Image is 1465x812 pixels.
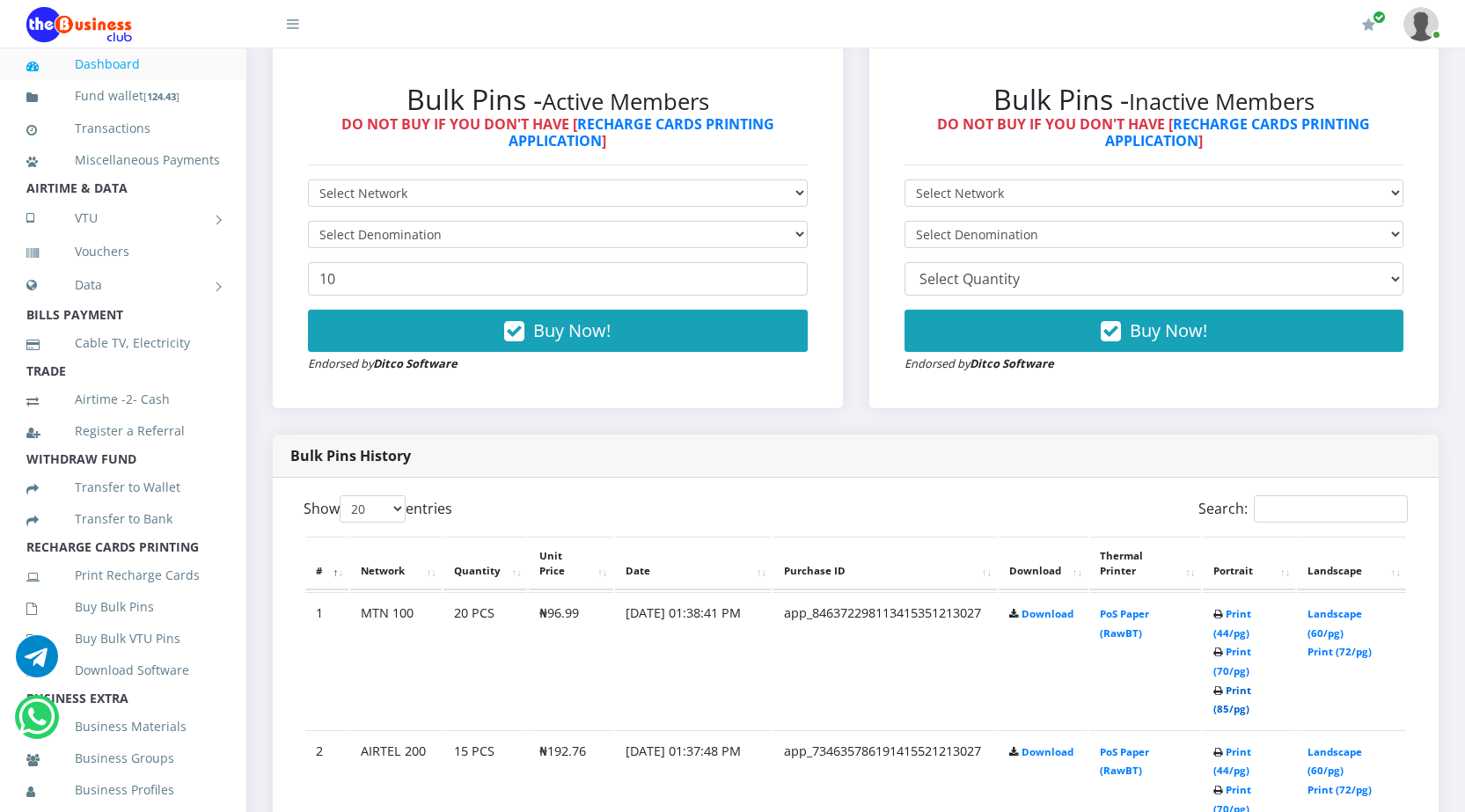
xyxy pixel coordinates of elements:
td: app_846372298113415351213027 [773,592,997,728]
small: Endorsed by [905,355,1054,371]
a: Landscape (60/pg) [1308,745,1362,778]
td: 20 PCS [443,592,527,728]
th: Network: activate to sort column ascending [350,537,442,591]
a: Business Profiles [26,770,220,810]
a: Transfer to Bank [26,499,220,539]
a: Business Groups [26,738,220,779]
img: User [1403,7,1439,41]
a: Landscape (60/pg) [1308,607,1362,640]
td: 1 [305,592,348,728]
a: Print (72/pg) [1308,645,1372,658]
a: RECHARGE CARDS PRINTING APPLICATION [509,114,774,150]
a: Chat for support [16,648,58,677]
label: Show entries [304,495,452,523]
a: PoS Paper (RawBT) [1100,607,1149,640]
th: Download: activate to sort column ascending [999,537,1088,591]
th: Portrait: activate to sort column ascending [1203,537,1296,591]
input: Enter Quantity [308,262,808,296]
img: Logo [26,7,132,42]
strong: Ditco Software [373,355,458,371]
a: Print (70/pg) [1213,645,1251,677]
a: Airtime -2- Cash [26,379,220,420]
strong: Bulk Pins History [290,446,411,465]
a: Buy Bulk VTU Pins [26,618,220,659]
a: Print Recharge Cards [26,555,220,596]
td: [DATE] 01:38:41 PM [615,592,773,728]
a: VTU [26,196,220,240]
a: Vouchers [26,231,220,272]
a: Data [26,263,220,307]
a: Download [1022,745,1073,758]
h2: Bulk Pins - [308,83,808,116]
button: Buy Now! [905,310,1404,352]
th: Date: activate to sort column ascending [615,537,773,591]
a: Miscellaneous Payments [26,140,220,180]
input: Search: [1254,495,1408,523]
a: RECHARGE CARDS PRINTING APPLICATION [1105,114,1371,150]
strong: DO NOT BUY IF YOU DON'T HAVE [ ] [937,114,1370,150]
th: Unit Price: activate to sort column ascending [529,537,613,591]
a: Transfer to Wallet [26,467,220,508]
small: Endorsed by [308,355,458,371]
th: #: activate to sort column descending [305,537,348,591]
a: Print (44/pg) [1213,745,1251,778]
a: Print (85/pg) [1213,684,1251,716]
a: Buy Bulk Pins [26,587,220,627]
a: Register a Referral [26,411,220,451]
strong: Ditco Software [970,355,1054,371]
i: Renew/Upgrade Subscription [1362,18,1375,32]
small: Active Members [542,86,709,117]
th: Purchase ID: activate to sort column ascending [773,537,997,591]
label: Search: [1198,495,1408,523]
th: Landscape: activate to sort column ascending [1297,537,1406,591]
a: PoS Paper (RawBT) [1100,745,1149,778]
td: ₦96.99 [529,592,613,728]
span: Renew/Upgrade Subscription [1373,11,1386,24]
button: Buy Now! [308,310,808,352]
b: 124.43 [147,90,176,103]
a: Cable TV, Electricity [26,323,220,363]
a: Dashboard [26,44,220,84]
select: Showentries [340,495,406,523]
small: [ ] [143,90,179,103]
a: Fund wallet[124.43] [26,76,220,117]
span: Buy Now! [1130,318,1207,342]
a: Business Materials [26,706,220,747]
a: Print (44/pg) [1213,607,1251,640]
a: Chat for support [18,709,55,738]
th: Thermal Printer: activate to sort column ascending [1089,537,1200,591]
td: MTN 100 [350,592,442,728]
small: Inactive Members [1129,86,1315,117]
th: Quantity: activate to sort column ascending [443,537,527,591]
a: Download [1022,607,1073,620]
a: Print (72/pg) [1308,783,1372,796]
a: Transactions [26,108,220,149]
a: Download Software [26,650,220,691]
h2: Bulk Pins - [905,83,1404,116]
strong: DO NOT BUY IF YOU DON'T HAVE [ ] [341,114,774,150]
span: Buy Now! [533,318,611,342]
